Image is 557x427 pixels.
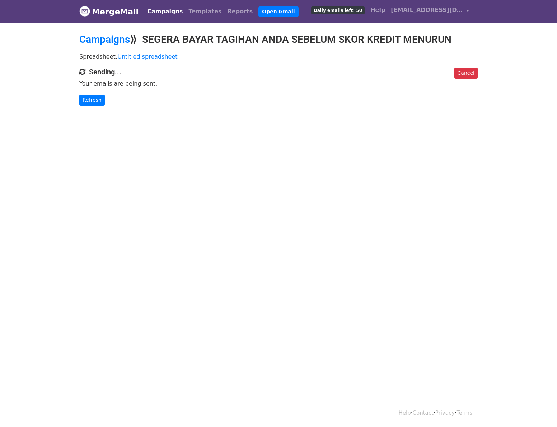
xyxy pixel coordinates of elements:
[435,410,455,416] a: Privacy
[413,410,434,416] a: Contact
[117,53,177,60] a: Untitled spreadsheet
[368,3,388,17] a: Help
[79,95,105,106] a: Refresh
[258,6,298,17] a: Open Gmail
[79,68,478,76] h4: Sending...
[311,6,365,14] span: Daily emails left: 50
[388,3,472,20] a: [EMAIL_ADDRESS][DOMAIN_NAME]
[79,33,478,46] h2: ⟫ SEGERA BAYAR TAGIHAN ANDA SEBELUM SKOR KREDIT MENURUN
[144,4,186,19] a: Campaigns
[186,4,224,19] a: Templates
[457,410,472,416] a: Terms
[454,68,478,79] a: Cancel
[79,33,130,45] a: Campaigns
[225,4,256,19] a: Reports
[391,6,463,14] span: [EMAIL_ADDRESS][DOMAIN_NAME]
[308,3,368,17] a: Daily emails left: 50
[399,410,411,416] a: Help
[79,4,139,19] a: MergeMail
[79,6,90,17] img: MergeMail logo
[79,53,478,60] p: Spreadsheet:
[79,80,478,87] p: Your emails are being sent.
